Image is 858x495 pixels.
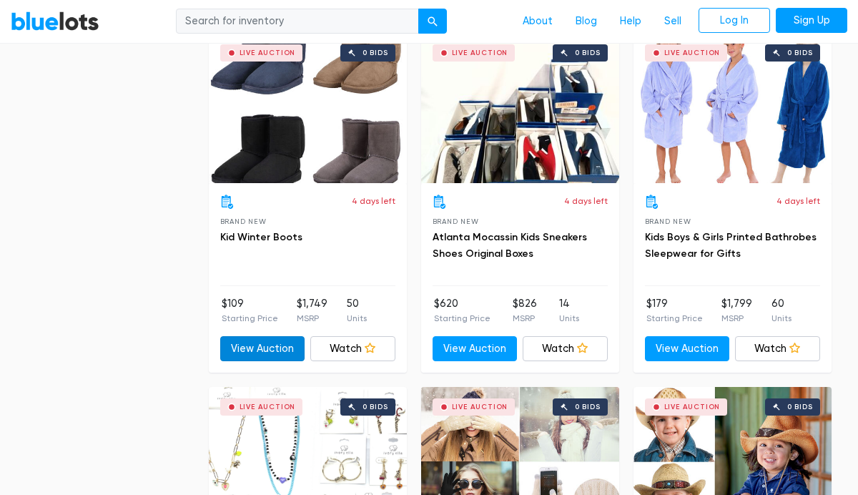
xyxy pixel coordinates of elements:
[297,312,327,325] p: MSRP
[771,296,792,325] li: 60
[310,336,395,362] a: Watch
[220,217,267,225] span: Brand New
[564,8,608,35] a: Blog
[240,403,296,411] div: Live Auction
[523,336,608,362] a: Watch
[452,49,508,57] div: Live Auction
[352,195,395,207] p: 4 days left
[735,336,820,362] a: Watch
[363,403,388,411] div: 0 bids
[209,33,407,183] a: Live Auction 0 bids
[645,217,691,225] span: Brand New
[645,231,817,260] a: Kids Boys & Girls Printed Bathrobes Sleepwear for Gifts
[220,231,302,243] a: Kid Winter Boots
[434,312,490,325] p: Starting Price
[433,231,587,260] a: Atlanta Mocassin Kids Sneakers Shoes Original Boxes
[653,8,693,35] a: Sell
[646,296,703,325] li: $179
[434,296,490,325] li: $620
[633,33,832,183] a: Live Auction 0 bids
[664,403,721,411] div: Live Auction
[222,312,278,325] p: Starting Price
[11,11,99,31] a: BlueLots
[363,49,388,57] div: 0 bids
[347,296,367,325] li: 50
[433,217,479,225] span: Brand New
[347,312,367,325] p: Units
[608,8,653,35] a: Help
[575,403,601,411] div: 0 bids
[297,296,327,325] li: $1,749
[664,49,721,57] div: Live Auction
[787,403,813,411] div: 0 bids
[721,296,752,325] li: $1,799
[559,296,579,325] li: 14
[176,9,419,34] input: Search for inventory
[721,312,752,325] p: MSRP
[433,336,518,362] a: View Auction
[787,49,813,57] div: 0 bids
[564,195,608,207] p: 4 days left
[240,49,296,57] div: Live Auction
[771,312,792,325] p: Units
[646,312,703,325] p: Starting Price
[511,8,564,35] a: About
[575,49,601,57] div: 0 bids
[421,33,619,183] a: Live Auction 0 bids
[699,8,770,34] a: Log In
[559,312,579,325] p: Units
[513,312,537,325] p: MSRP
[513,296,537,325] li: $826
[776,8,847,34] a: Sign Up
[645,336,730,362] a: View Auction
[776,195,820,207] p: 4 days left
[220,336,305,362] a: View Auction
[452,403,508,411] div: Live Auction
[222,296,278,325] li: $109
